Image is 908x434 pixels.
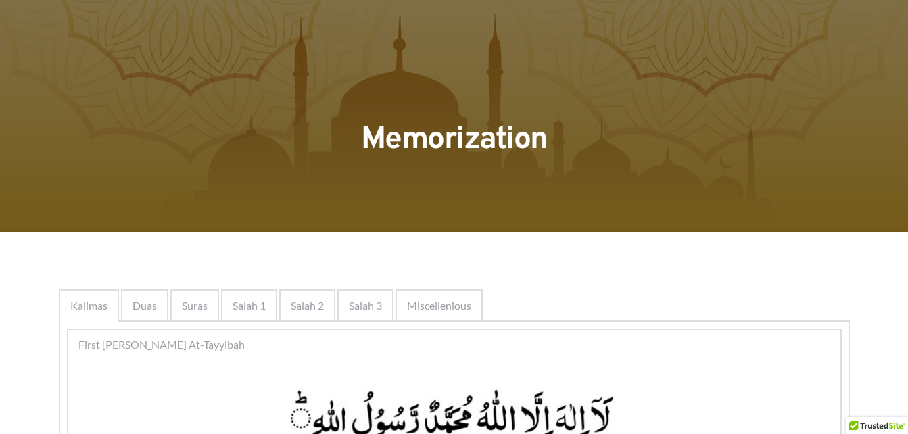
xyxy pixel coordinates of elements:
[78,337,245,353] span: First [PERSON_NAME] At-Tayyibah
[361,120,548,160] span: Memorization
[407,297,471,314] span: Miscellenious
[233,297,266,314] span: Salah 1
[182,297,208,314] span: Suras
[349,297,382,314] span: Salah 3
[70,297,107,314] span: Kalimas
[133,297,157,314] span: Duas
[291,297,324,314] span: Salah 2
